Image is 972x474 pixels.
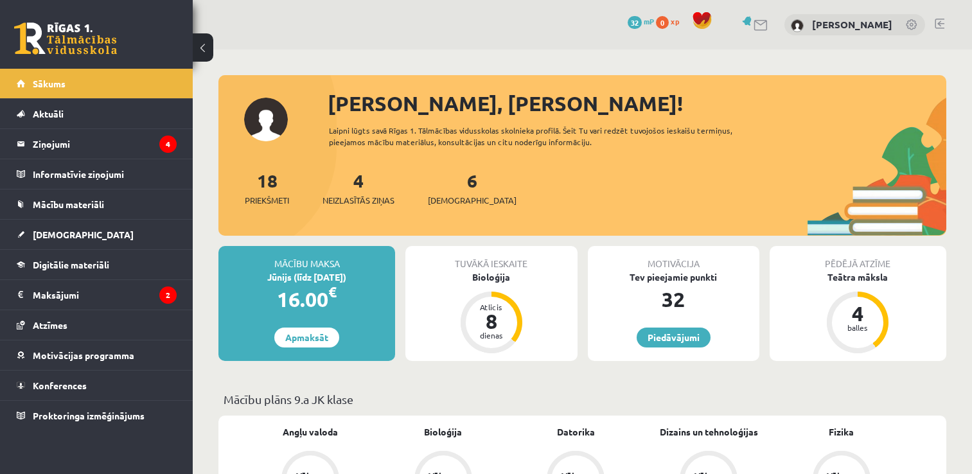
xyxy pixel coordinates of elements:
a: Proktoringa izmēģinājums [17,401,177,430]
span: Sākums [33,78,66,89]
div: 32 [588,284,759,315]
div: Laipni lūgts savā Rīgas 1. Tālmācības vidusskolas skolnieka profilā. Šeit Tu vari redzēt tuvojošo... [329,125,766,148]
i: 4 [159,136,177,153]
div: Tev pieejamie punkti [588,270,759,284]
div: Motivācija [588,246,759,270]
div: 16.00 [218,284,395,315]
div: Pēdējā atzīme [770,246,946,270]
span: Mācību materiāli [33,198,104,210]
span: [DEMOGRAPHIC_DATA] [428,194,517,207]
a: Motivācijas programma [17,340,177,370]
a: Maksājumi2 [17,280,177,310]
div: balles [838,324,877,331]
span: Digitālie materiāli [33,259,109,270]
legend: Informatīvie ziņojumi [33,159,177,189]
span: Proktoringa izmēģinājums [33,410,145,421]
a: Mācību materiāli [17,189,177,219]
span: Konferences [33,380,87,391]
a: Bioloģija [424,425,462,439]
div: Atlicis [472,303,511,311]
a: Datorika [557,425,595,439]
span: 32 [628,16,642,29]
div: dienas [472,331,511,339]
div: Tuvākā ieskaite [405,246,577,270]
a: Sākums [17,69,177,98]
div: Mācību maksa [218,246,395,270]
a: 4Neizlasītās ziņas [323,169,394,207]
a: 18Priekšmeti [245,169,289,207]
a: 6[DEMOGRAPHIC_DATA] [428,169,517,207]
a: Dizains un tehnoloģijas [660,425,758,439]
span: [DEMOGRAPHIC_DATA] [33,229,134,240]
a: Konferences [17,371,177,400]
span: Atzīmes [33,319,67,331]
span: 0 [656,16,669,29]
a: Apmaksāt [274,328,339,347]
div: Jūnijs (līdz [DATE]) [218,270,395,284]
img: Ivanda Kokina [791,19,804,32]
a: Angļu valoda [283,425,338,439]
a: Bioloģija Atlicis 8 dienas [405,270,577,355]
a: Atzīmes [17,310,177,340]
a: Ziņojumi4 [17,129,177,159]
span: Motivācijas programma [33,349,134,361]
a: Digitālie materiāli [17,250,177,279]
a: Teātra māksla 4 balles [770,270,946,355]
a: [DEMOGRAPHIC_DATA] [17,220,177,249]
a: Aktuāli [17,99,177,128]
a: 0 xp [656,16,685,26]
legend: Maksājumi [33,280,177,310]
span: Priekšmeti [245,194,289,207]
a: Fizika [829,425,854,439]
a: [PERSON_NAME] [812,18,892,31]
a: 32 mP [628,16,654,26]
div: 8 [472,311,511,331]
i: 2 [159,286,177,304]
div: [PERSON_NAME], [PERSON_NAME]! [328,88,946,119]
span: xp [671,16,679,26]
div: 4 [838,303,877,324]
span: € [328,283,337,301]
span: Aktuāli [33,108,64,119]
div: Bioloģija [405,270,577,284]
p: Mācību plāns 9.a JK klase [224,391,941,408]
div: Teātra māksla [770,270,946,284]
a: Piedāvājumi [637,328,711,347]
span: mP [644,16,654,26]
legend: Ziņojumi [33,129,177,159]
a: Rīgas 1. Tālmācības vidusskola [14,22,117,55]
a: Informatīvie ziņojumi [17,159,177,189]
span: Neizlasītās ziņas [323,194,394,207]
